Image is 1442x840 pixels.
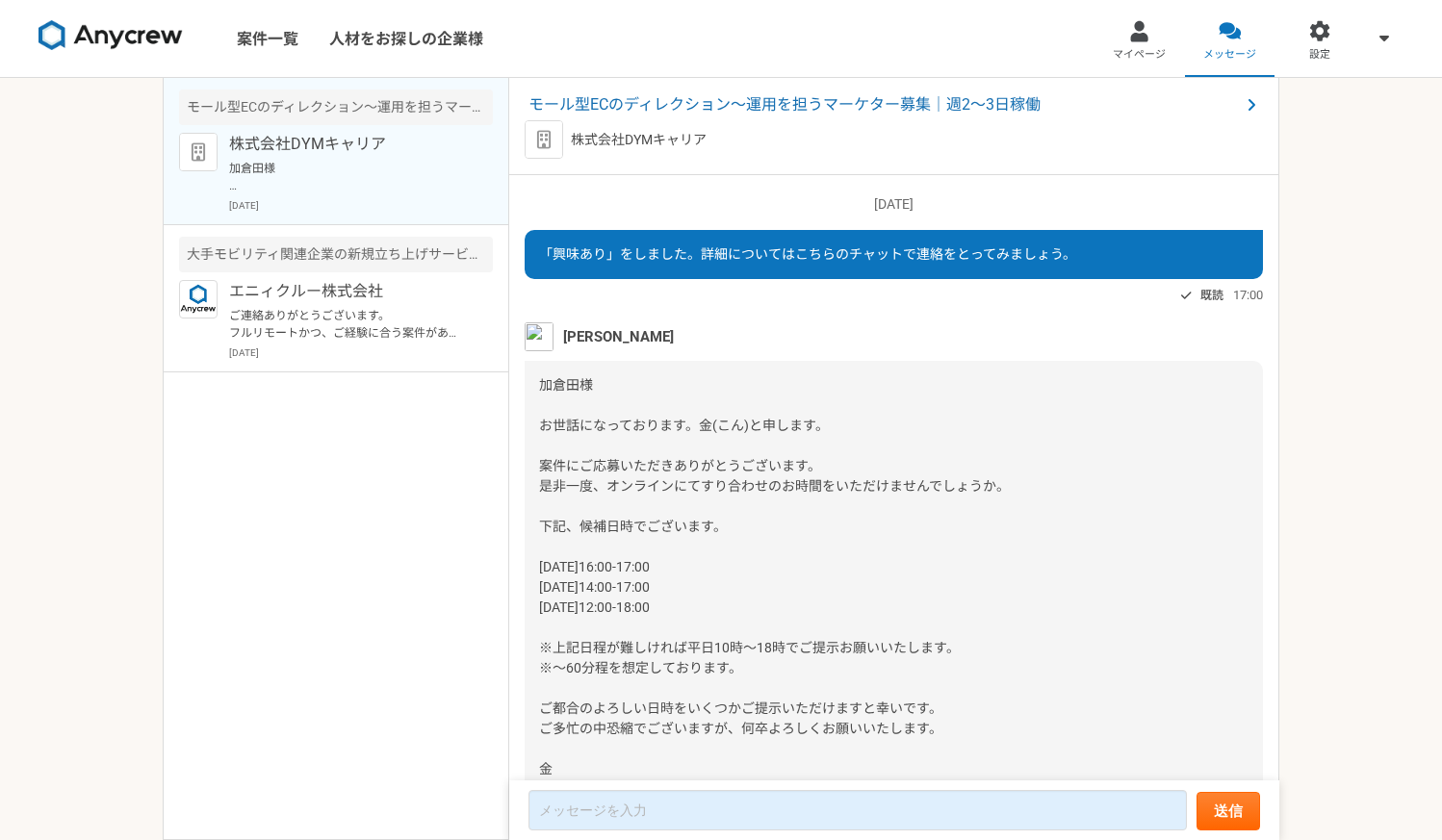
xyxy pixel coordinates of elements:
[229,133,467,156] p: 株式会社DYMキャリア
[39,20,183,51] img: 8DqYSo04kwAAAAASUVORK5CYII=
[1200,284,1223,307] span: 既読
[229,307,467,342] p: ご連絡ありがとうございます。 フルリモートかつ、ご経験に合う案件があった際にはご相談させていただきます。 引き続きよろしくお願いいたします。
[179,133,218,171] img: default_org_logo-42cde973f59100197ec2c8e796e4974ac8490bb5b08a0eb061ff975e4574aa76.png
[571,130,707,150] p: 株式会社DYMキャリア
[1309,47,1330,63] span: 設定
[528,93,1240,116] span: モール型ECのディレクション～運用を担うマーケター募集｜週2〜3日稼働
[525,120,563,159] img: default_org_logo-42cde973f59100197ec2c8e796e4974ac8490bb5b08a0eb061ff975e4574aa76.png
[539,377,1010,776] span: 加倉田様 お世話になっております。金(こん)と申します。 案件にご応募いただきありがとうございます。 是非一度、オンラインにてすり合わせのお時間をいただけませんでしょうか。 下記、候補日時でござ...
[539,246,1076,262] span: 「興味あり」をしました。詳細についてはこちらのチャットで連絡をとってみましょう。
[229,160,467,194] p: 加倉田様 お世話になっております。 金でございます。 内容のご確認いただきまして誠にありがとうございます。 大変恐縮でございますが 上記日程が埋まってしまいまして ーーー [DATE]15:00...
[525,194,1263,215] p: [DATE]
[563,326,674,347] span: [PERSON_NAME]
[229,345,493,360] p: [DATE]
[1203,47,1256,63] span: メッセージ
[1113,47,1166,63] span: マイページ
[229,280,467,303] p: エニィクルー株式会社
[1233,286,1263,304] span: 17:00
[1197,792,1260,830] button: 送信
[229,198,493,213] p: [DATE]
[179,89,493,125] div: モール型ECのディレクション～運用を担うマーケター募集｜週2〜3日稼働
[179,237,493,272] div: 大手モビリティ関連企業の新規立ち上げサービス オペレーション対応（静岡出社）
[179,280,218,318] img: logo_text_blue_01.png
[525,322,554,351] img: unnamed.png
